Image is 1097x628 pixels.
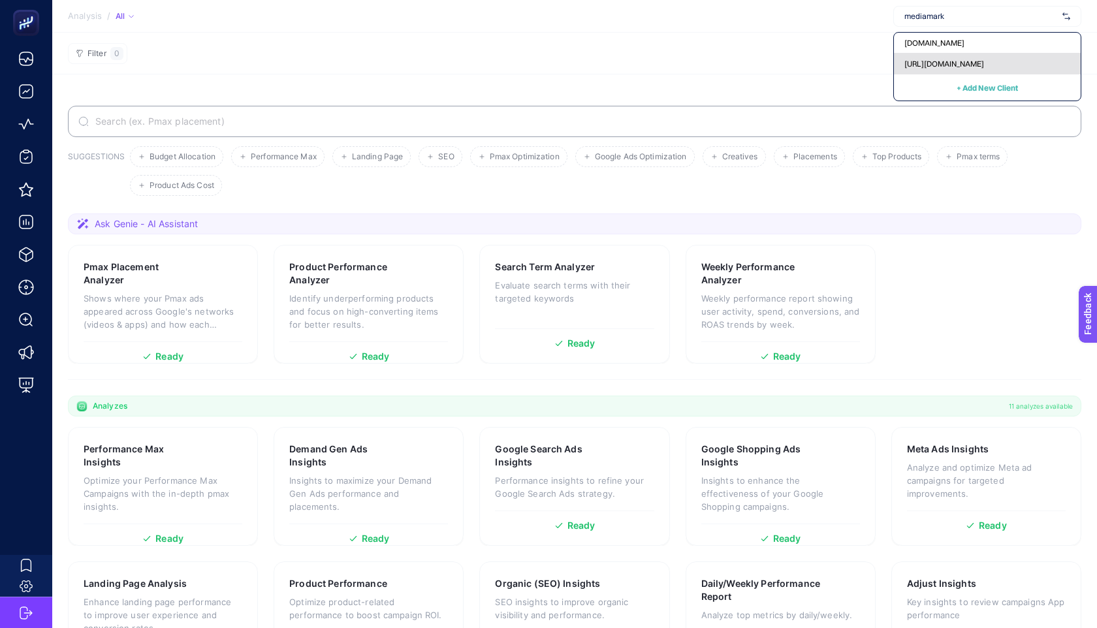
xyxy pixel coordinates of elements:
[957,83,1018,93] span: + Add New Client
[479,245,669,364] a: Search Term AnalyzerEvaluate search terms with their targeted keywordsReady
[93,116,1071,127] input: Search
[686,245,876,364] a: Weekly Performance AnalyzerWeekly performance report showing user activity, spend, conversions, a...
[793,152,837,162] span: Placements
[567,521,596,530] span: Ready
[722,152,758,162] span: Creatives
[495,443,612,469] h3: Google Search Ads Insights
[495,577,600,590] h3: Organic (SEO) Insights
[150,152,215,162] span: Budget Allocation
[289,292,448,331] p: Identify underperforming products and focus on high-converting items for better results.
[495,279,654,305] p: Evaluate search terms with their targeted keywords
[495,260,595,274] h3: Search Term Analyzer
[773,352,801,361] span: Ready
[68,427,258,546] a: Performance Max InsightsOptimize your Performance Max Campaigns with the in-depth pmax insights.R...
[68,43,127,64] button: Filter0
[495,474,654,500] p: Performance insights to refine your Google Search Ads strategy.
[274,427,464,546] a: Demand Gen Ads InsightsInsights to maximize your Demand Gen Ads performance and placements.Ready
[907,577,976,590] h3: Adjust Insights
[251,152,317,162] span: Performance Max
[95,217,198,230] span: Ask Genie - AI Assistant
[289,595,448,621] p: Optimize product-related performance to boost campaign ROI.
[957,152,1000,162] span: Pmax terms
[495,595,654,621] p: SEO insights to improve organic visibility and performance.
[150,181,214,191] span: Product Ads Cost
[595,152,687,162] span: Google Ads Optimization
[701,292,860,331] p: Weekly performance report showing user activity, spend, conversions, and ROAS trends by week.
[1062,10,1070,23] img: svg%3e
[904,11,1057,22] input: Demo Client
[93,401,127,411] span: Analyzes
[352,152,403,162] span: Landing Page
[155,534,183,543] span: Ready
[979,521,1007,530] span: Ready
[891,427,1081,546] a: Meta Ads InsightsAnalyze and optimize Meta ad campaigns for targeted improvements.Ready
[289,577,387,590] h3: Product Performance
[773,534,801,543] span: Ready
[289,474,448,513] p: Insights to maximize your Demand Gen Ads performance and placements.
[68,151,125,196] h3: SUGGESTIONS
[84,577,187,590] h3: Landing Page Analysis
[289,260,408,287] h3: Product Performance Analyzer
[68,11,102,22] span: Analysis
[87,49,106,59] span: Filter
[872,152,921,162] span: Top Products
[907,461,1066,500] p: Analyze and optimize Meta ad campaigns for targeted improvements.
[904,59,984,69] span: [URL][DOMAIN_NAME]
[686,427,876,546] a: Google Shopping Ads InsightsInsights to enhance the effectiveness of your Google Shopping campaig...
[1009,401,1073,411] span: 11 analyzes available
[490,152,560,162] span: Pmax Optimization
[701,577,821,603] h3: Daily/Weekly Performance Report
[84,443,201,469] h3: Performance Max Insights
[907,595,1066,621] p: Key insights to review campaigns App performance
[567,339,596,348] span: Ready
[907,443,989,456] h3: Meta Ads Insights
[116,11,134,22] div: All
[68,245,258,364] a: Pmax Placement AnalyzerShows where your Pmax ads appeared across Google's networks (videos & apps...
[701,474,860,513] p: Insights to enhance the effectiveness of your Google Shopping campaigns.
[84,260,200,287] h3: Pmax Placement Analyzer
[701,260,819,287] h3: Weekly Performance Analyzer
[438,152,454,162] span: SEO
[701,608,860,621] p: Analyze top metrics by daily/weekly.
[362,352,390,361] span: Ready
[289,443,406,469] h3: Demand Gen Ads Insights
[904,38,964,48] span: [DOMAIN_NAME]
[155,352,183,361] span: Ready
[274,245,464,364] a: Product Performance AnalyzerIdentify underperforming products and focus on high-converting items ...
[479,427,669,546] a: Google Search Ads InsightsPerformance insights to refine your Google Search Ads strategy.Ready
[957,80,1018,95] button: + Add New Client
[114,48,119,59] span: 0
[84,474,242,513] p: Optimize your Performance Max Campaigns with the in-depth pmax insights.
[84,292,242,331] p: Shows where your Pmax ads appeared across Google's networks (videos & apps) and how each placemen...
[701,443,820,469] h3: Google Shopping Ads Insights
[107,10,110,21] span: /
[362,534,390,543] span: Ready
[8,4,50,14] span: Feedback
